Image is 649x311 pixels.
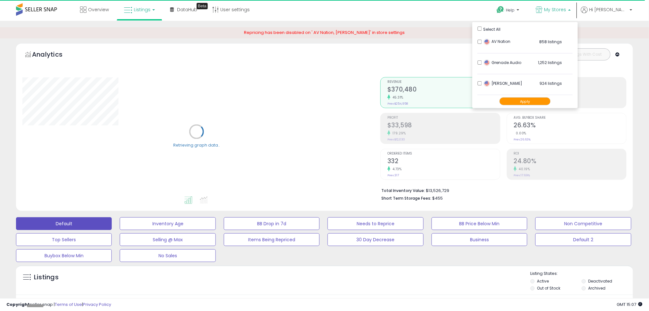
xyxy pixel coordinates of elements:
label: Active [537,278,549,284]
span: My Stores [544,6,566,13]
b: Short Term Storage Fees: [381,195,431,201]
div: Retrieving graph data.. [173,143,220,148]
span: ROI [514,152,626,155]
div: seller snap | | [6,302,111,308]
span: Grenade Audio [484,60,522,65]
span: 1,252 listings [538,60,562,65]
small: Prev: $12,030 [387,138,405,141]
small: 4.73% [390,167,402,171]
button: Buybox Below Min [16,249,112,262]
a: Hi [PERSON_NAME] [581,6,632,21]
a: Help [492,1,526,21]
span: Listings [134,6,150,13]
h5: Analytics [32,50,75,60]
img: usa.png [484,80,490,87]
i: Get Help [497,6,505,14]
span: Avg. Buybox Share [514,116,626,120]
label: Deactivated [588,278,612,284]
button: BB Drop in 7d [224,217,320,230]
h2: $370,480 [387,86,500,94]
li: $13,526,729 [381,186,622,194]
button: Listings With Cost [561,50,608,59]
h5: Listings [34,273,59,282]
small: Prev: 317 [387,173,399,177]
p: Listing States: [531,271,633,277]
span: [PERSON_NAME] [484,81,523,86]
button: Inventory Age [120,217,215,230]
img: usa.png [484,60,490,66]
button: Top Sellers [16,233,112,246]
small: Prev: 17.69% [514,173,530,177]
small: 45.31% [390,95,403,100]
span: Select All [483,27,501,32]
small: Prev: $254,958 [387,102,408,106]
h2: 24.80% [514,157,626,166]
span: DataHub [177,6,197,13]
button: Needs to Reprice [328,217,423,230]
div: Tooltip anchor [197,3,208,9]
button: Non Competitive [535,217,631,230]
b: Total Inventory Value: [381,188,425,193]
small: Prev: 26.63% [514,138,531,141]
button: Default [16,217,112,230]
button: Items Being Repriced [224,233,320,246]
span: Repricing has been disabled on ' AV Nation, [PERSON_NAME]' in store settings [244,29,405,36]
small: 179.29% [390,131,406,136]
button: 30 Day Decrease [328,233,423,246]
span: Overview [88,6,109,13]
img: usa.png [484,39,490,45]
h2: 26.63% [514,122,626,130]
small: 0.00% [514,131,527,136]
button: Default 2 [535,233,631,246]
label: Out of Stock [537,285,561,291]
button: Business [432,233,527,246]
button: Apply [499,97,551,105]
span: Revenue [387,80,500,84]
h2: $33,598 [387,122,500,130]
span: 2025-09-16 15:07 GMT [617,301,643,307]
span: $455 [432,195,443,201]
button: No Sales [120,249,215,262]
span: Help [506,7,515,13]
span: AV Nation [484,39,511,44]
span: 924 listings [540,81,562,86]
label: Archived [588,285,605,291]
h2: 332 [387,157,500,166]
button: BB Price Below Min [432,217,527,230]
small: 40.19% [517,167,530,171]
span: Hi [PERSON_NAME] [589,6,628,13]
strong: Copyright [6,301,30,307]
button: Selling @ Max [120,233,215,246]
span: Profit [387,116,500,120]
span: Ordered Items [387,152,500,155]
span: 858 listings [539,39,562,44]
